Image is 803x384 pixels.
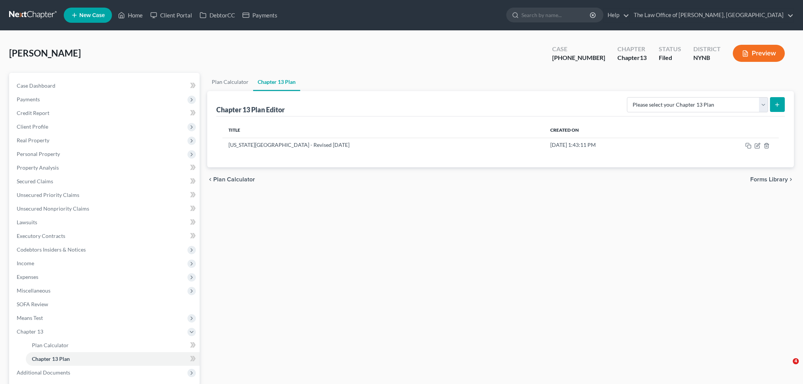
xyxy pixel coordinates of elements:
a: Payments [239,8,281,22]
button: chevron_left Plan Calculator [207,176,255,183]
a: The Law Office of [PERSON_NAME], [GEOGRAPHIC_DATA] [630,8,794,22]
span: Property Analysis [17,164,59,171]
span: Unsecured Nonpriority Claims [17,205,89,212]
span: Payments [17,96,40,102]
span: 13 [640,54,647,61]
span: [PERSON_NAME] [9,47,81,58]
input: Search by name... [521,8,591,22]
a: DebtorCC [196,8,239,22]
span: Personal Property [17,151,60,157]
span: Means Test [17,315,43,321]
span: Executory Contracts [17,233,65,239]
a: Plan Calculator [26,338,200,352]
iframe: Intercom live chat [777,358,795,376]
span: Real Property [17,137,49,143]
a: Unsecured Nonpriority Claims [11,202,200,216]
div: Filed [659,54,681,62]
td: [DATE] 1:43:11 PM [544,138,683,152]
span: Secured Claims [17,178,53,184]
span: SOFA Review [17,301,48,307]
span: Credit Report [17,110,49,116]
span: New Case [79,13,105,18]
a: Home [114,8,146,22]
a: Case Dashboard [11,79,200,93]
th: Created On [544,123,683,138]
div: [PHONE_NUMBER] [552,54,605,62]
span: Additional Documents [17,369,70,376]
a: SOFA Review [11,297,200,311]
span: Client Profile [17,123,48,130]
span: Plan Calculator [32,342,69,348]
span: Codebtors Insiders & Notices [17,246,86,253]
a: Plan Calculator [207,73,253,91]
div: Chapter [617,54,647,62]
i: chevron_right [788,176,794,183]
a: Property Analysis [11,161,200,175]
div: Chapter 13 Plan Editor [216,105,285,114]
span: Income [17,260,34,266]
th: Title [222,123,544,138]
a: Lawsuits [11,216,200,229]
span: Unsecured Priority Claims [17,192,79,198]
span: Miscellaneous [17,287,50,294]
a: Chapter 13 Plan [26,352,200,366]
div: Chapter [617,45,647,54]
span: Chapter 13 [17,328,43,335]
span: Case Dashboard [17,82,55,89]
span: Plan Calculator [213,176,255,183]
i: chevron_left [207,176,213,183]
div: District [693,45,721,54]
a: Client Portal [146,8,196,22]
button: Preview [733,45,785,62]
div: Status [659,45,681,54]
span: Forms Library [750,176,788,183]
span: Expenses [17,274,38,280]
a: Secured Claims [11,175,200,188]
a: Credit Report [11,106,200,120]
span: Chapter 13 Plan [32,356,70,362]
a: Unsecured Priority Claims [11,188,200,202]
a: Executory Contracts [11,229,200,243]
span: Lawsuits [17,219,37,225]
a: Help [604,8,629,22]
a: Chapter 13 Plan [253,73,300,91]
span: 4 [793,358,799,364]
div: NYNB [693,54,721,62]
td: [US_STATE][GEOGRAPHIC_DATA] - Revised [DATE] [222,138,544,152]
div: Case [552,45,605,54]
button: Forms Library chevron_right [750,176,794,183]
